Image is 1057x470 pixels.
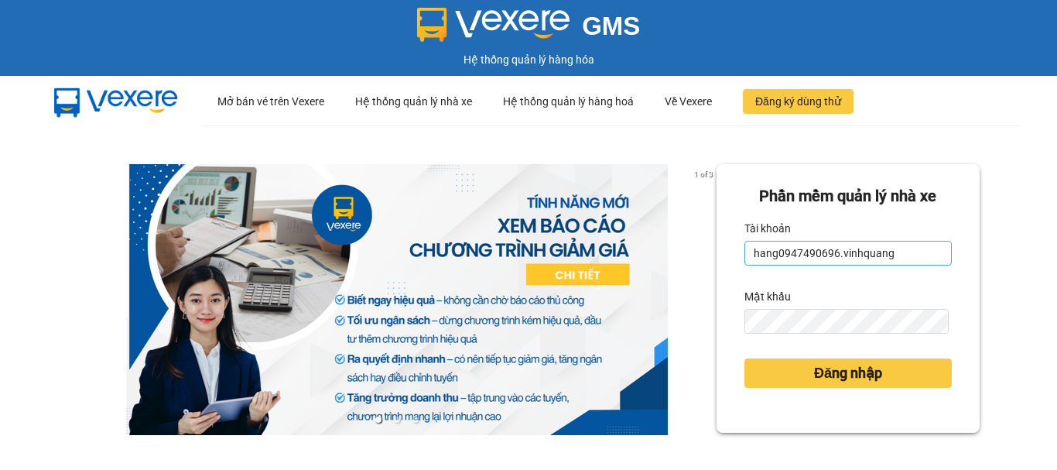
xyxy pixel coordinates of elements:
[695,164,717,435] button: next slide / item
[814,362,882,384] span: Đăng nhập
[417,23,641,36] a: GMS
[665,77,712,126] div: Về Vexere
[394,417,400,423] li: slide item 2
[582,12,640,40] span: GMS
[4,51,1053,68] div: Hệ thống quản lý hàng hóa
[744,359,952,388] button: Đăng nhập
[744,284,791,309] label: Mật khẩu
[744,184,952,208] div: Phần mềm quản lý nhà xe
[743,89,853,114] button: Đăng ký dùng thử
[375,417,381,423] li: slide item 1
[77,164,99,435] button: previous slide / item
[689,164,717,184] p: 1 of 3
[417,8,570,42] img: logo 2
[744,241,952,266] input: Tài khoản
[744,309,949,334] input: Mật khẩu
[217,77,324,126] div: Mở bán vé trên Vexere
[755,93,841,110] span: Đăng ký dùng thử
[39,76,193,127] img: mbUUG5Q.png
[355,77,472,126] div: Hệ thống quản lý nhà xe
[412,417,419,423] li: slide item 3
[503,77,634,126] div: Hệ thống quản lý hàng hoá
[744,216,791,241] label: Tài khoản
